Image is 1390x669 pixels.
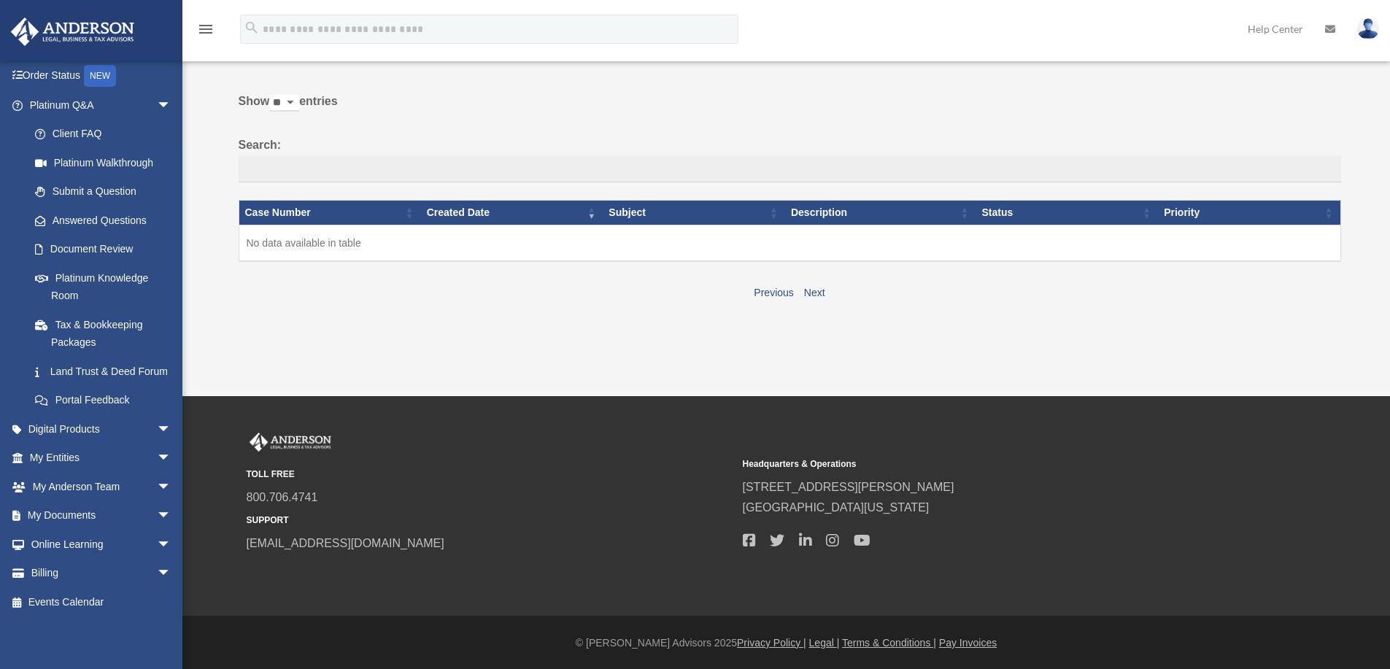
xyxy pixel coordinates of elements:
th: Status: activate to sort column ascending [976,201,1159,225]
th: Priority: activate to sort column ascending [1158,201,1340,225]
a: Tax & Bookkeeping Packages [20,310,186,357]
div: © [PERSON_NAME] Advisors 2025 [182,634,1390,652]
span: arrow_drop_down [157,530,186,560]
a: Platinum Q&Aarrow_drop_down [10,90,186,120]
img: Anderson Advisors Platinum Portal [7,18,139,46]
img: User Pic [1357,18,1379,39]
i: search [244,20,260,36]
a: Billingarrow_drop_down [10,559,193,588]
a: Next [804,287,825,298]
th: Description: activate to sort column ascending [785,201,976,225]
a: Answered Questions [20,206,179,235]
label: Show entries [239,91,1341,126]
a: Previous [754,287,793,298]
small: SUPPORT [247,513,733,528]
i: menu [197,20,215,38]
a: Document Review [20,235,186,264]
a: Pay Invoices [939,637,997,649]
a: [STREET_ADDRESS][PERSON_NAME] [743,481,954,493]
input: Search: [239,155,1341,183]
a: My Documentsarrow_drop_down [10,501,193,530]
a: Online Learningarrow_drop_down [10,530,193,559]
a: Digital Productsarrow_drop_down [10,414,193,444]
a: Legal | [809,637,840,649]
a: Client FAQ [20,120,186,149]
a: Order StatusNEW [10,61,193,91]
a: 800.706.4741 [247,491,318,503]
span: arrow_drop_down [157,559,186,589]
select: Showentries [269,95,299,112]
a: My Entitiesarrow_drop_down [10,444,193,473]
a: Terms & Conditions | [842,637,936,649]
small: Headquarters & Operations [743,457,1229,472]
span: arrow_drop_down [157,414,186,444]
a: menu [197,26,215,38]
td: No data available in table [239,225,1340,261]
span: arrow_drop_down [157,444,186,473]
a: [GEOGRAPHIC_DATA][US_STATE] [743,501,930,514]
a: [EMAIL_ADDRESS][DOMAIN_NAME] [247,537,444,549]
div: NEW [84,65,116,87]
small: TOLL FREE [247,467,733,482]
span: arrow_drop_down [157,472,186,502]
img: Anderson Advisors Platinum Portal [247,433,334,452]
span: arrow_drop_down [157,501,186,531]
a: Events Calendar [10,587,193,616]
a: Land Trust & Deed Forum [20,357,186,386]
a: My Anderson Teamarrow_drop_down [10,472,193,501]
span: arrow_drop_down [157,90,186,120]
a: Privacy Policy | [737,637,806,649]
a: Platinum Walkthrough [20,148,186,177]
th: Created Date: activate to sort column ascending [421,201,603,225]
label: Search: [239,135,1341,183]
th: Subject: activate to sort column ascending [603,201,785,225]
th: Case Number: activate to sort column ascending [239,201,421,225]
a: Platinum Knowledge Room [20,263,186,310]
a: Portal Feedback [20,386,186,415]
a: Submit a Question [20,177,186,206]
